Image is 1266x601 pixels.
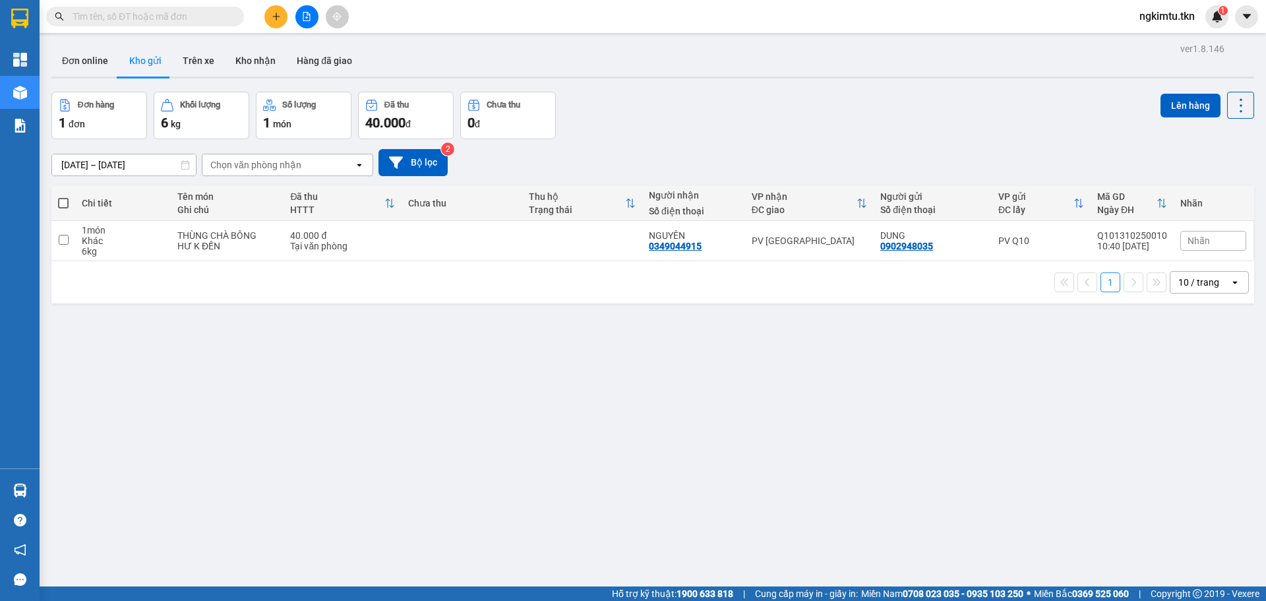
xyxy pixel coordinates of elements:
[460,92,556,139] button: Chưa thu0đ
[82,198,164,208] div: Chi tiết
[1235,5,1258,28] button: caret-down
[13,53,27,67] img: dashboard-icon
[998,236,1084,246] div: PV Q10
[1097,241,1167,251] div: 10:40 [DATE]
[358,92,454,139] button: Đã thu40.000đ
[59,115,66,131] span: 1
[612,586,733,601] span: Hỗ trợ kỹ thuật:
[384,100,409,110] div: Đã thu
[82,225,164,236] div: 1 món
[52,154,196,175] input: Select a date range.
[1091,186,1174,221] th: Toggle SortBy
[172,45,225,77] button: Trên xe
[177,241,277,251] div: HƯ K ĐỀN
[861,586,1023,601] span: Miền Nam
[649,206,738,216] div: Số điện thoại
[880,191,985,202] div: Người gửi
[284,186,402,221] th: Toggle SortBy
[1100,272,1120,292] button: 1
[171,119,181,129] span: kg
[441,142,454,156] sup: 2
[14,514,26,526] span: question-circle
[1097,205,1157,215] div: Ngày ĐH
[992,186,1091,221] th: Toggle SortBy
[752,191,857,202] div: VP nhận
[1034,586,1129,601] span: Miền Bắc
[264,5,287,28] button: plus
[256,92,351,139] button: Số lượng1món
[11,9,28,28] img: logo-vxr
[177,191,277,202] div: Tên món
[1180,198,1246,208] div: Nhãn
[177,205,277,215] div: Ghi chú
[365,115,406,131] span: 40.000
[282,100,316,110] div: Số lượng
[273,119,291,129] span: món
[1211,11,1223,22] img: icon-new-feature
[487,100,520,110] div: Chưa thu
[755,586,858,601] span: Cung cấp máy in - giấy in:
[326,5,349,28] button: aim
[649,230,738,241] div: NGUYÊN
[475,119,480,129] span: đ
[82,236,164,246] div: Khác
[302,12,311,21] span: file-add
[649,190,738,201] div: Người nhận
[332,12,342,21] span: aim
[14,573,26,586] span: message
[529,191,625,202] div: Thu hộ
[880,230,985,241] div: DUNG
[78,100,114,110] div: Đơn hàng
[161,115,168,131] span: 6
[272,12,281,21] span: plus
[263,115,270,131] span: 1
[55,12,64,21] span: search
[880,241,933,251] div: 0902948035
[177,230,277,241] div: THÙNG CHÀ BÔNG
[752,205,857,215] div: ĐC giao
[1180,42,1224,56] div: ver 1.8.146
[1097,230,1167,241] div: Q101310250010
[13,86,27,100] img: warehouse-icon
[180,100,220,110] div: Khối lượng
[1178,276,1219,289] div: 10 / trang
[1241,11,1253,22] span: caret-down
[1193,589,1202,598] span: copyright
[1221,6,1225,15] span: 1
[1160,94,1221,117] button: Lên hàng
[69,119,85,129] span: đơn
[225,45,286,77] button: Kho nhận
[752,236,867,246] div: PV [GEOGRAPHIC_DATA]
[649,241,702,251] div: 0349044915
[210,158,301,172] div: Chọn văn phòng nhận
[14,544,26,556] span: notification
[903,588,1023,599] strong: 0708 023 035 - 0935 103 250
[73,9,228,24] input: Tìm tên, số ĐT hoặc mã đơn
[408,198,515,208] div: Chưa thu
[406,119,411,129] span: đ
[745,186,874,221] th: Toggle SortBy
[880,205,985,215] div: Số điện thoại
[295,5,318,28] button: file-add
[290,230,395,241] div: 40.000 đ
[1097,191,1157,202] div: Mã GD
[529,205,625,215] div: Trạng thái
[51,45,119,77] button: Đơn online
[1139,586,1141,601] span: |
[1230,277,1240,288] svg: open
[378,149,448,176] button: Bộ lọc
[154,92,249,139] button: Khối lượng6kg
[119,45,172,77] button: Kho gửi
[51,92,147,139] button: Đơn hàng1đơn
[1219,6,1228,15] sup: 1
[1129,8,1205,24] span: ngkimtu.tkn
[82,246,164,257] div: 6 kg
[290,205,384,215] div: HTTT
[743,586,745,601] span: |
[290,191,384,202] div: Đã thu
[1027,591,1031,596] span: ⚪️
[677,588,733,599] strong: 1900 633 818
[1072,588,1129,599] strong: 0369 525 060
[13,119,27,133] img: solution-icon
[286,45,363,77] button: Hàng đã giao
